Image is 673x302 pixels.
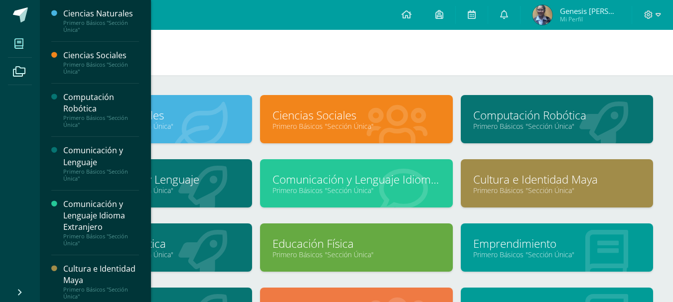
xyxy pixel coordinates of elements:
[72,186,240,195] a: Primero Básicos "Sección Única"
[473,236,641,251] a: Emprendimiento
[560,15,620,23] span: Mi Perfil
[63,50,139,75] a: Ciencias SocialesPrimero Básicos "Sección Única"
[272,107,440,123] a: Ciencias Sociales
[63,233,139,247] div: Primero Básicos "Sección Única"
[473,121,641,131] a: Primero Básicos "Sección Única"
[473,250,641,259] a: Primero Básicos "Sección Única"
[560,6,620,16] span: Genesis [PERSON_NAME]
[272,121,440,131] a: Primero Básicos "Sección Única"
[63,199,139,247] a: Comunicación y Lenguaje Idioma ExtranjeroPrimero Básicos "Sección Única"
[63,50,139,61] div: Ciencias Sociales
[63,263,139,300] a: Cultura e Identidad MayaPrimero Básicos "Sección Única"
[272,186,440,195] a: Primero Básicos "Sección Única"
[63,168,139,182] div: Primero Básicos "Sección Única"
[72,250,240,259] a: Primero Básicos "Sección Única"
[473,107,641,123] a: Computación Robótica
[272,236,440,251] a: Educación Física
[72,172,240,187] a: Comunicación y Lenguaje
[63,8,139,19] div: Ciencias Naturales
[72,236,240,251] a: Educación Artística
[63,263,139,286] div: Cultura e Identidad Maya
[63,19,139,33] div: Primero Básicos "Sección Única"
[63,8,139,33] a: Ciencias NaturalesPrimero Básicos "Sección Única"
[72,107,240,123] a: Ciencias Naturales
[72,121,240,131] a: Primero Básicos "Sección Única"
[63,92,139,128] a: Computación RobóticaPrimero Básicos "Sección Única"
[63,145,139,182] a: Comunicación y LenguajePrimero Básicos "Sección Única"
[272,250,440,259] a: Primero Básicos "Sección Única"
[473,172,641,187] a: Cultura e Identidad Maya
[63,286,139,300] div: Primero Básicos "Sección Única"
[63,92,139,114] div: Computación Robótica
[533,5,552,25] img: 671f33dad8b6447ef94b107f856c3377.png
[63,61,139,75] div: Primero Básicos "Sección Única"
[272,172,440,187] a: Comunicación y Lenguaje Idioma Extranjero
[63,145,139,168] div: Comunicación y Lenguaje
[63,114,139,128] div: Primero Básicos "Sección Única"
[63,199,139,233] div: Comunicación y Lenguaje Idioma Extranjero
[473,186,641,195] a: Primero Básicos "Sección Única"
